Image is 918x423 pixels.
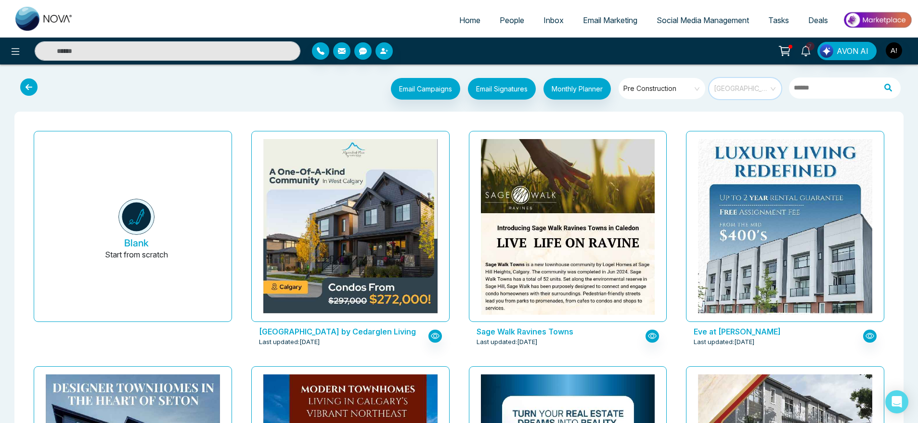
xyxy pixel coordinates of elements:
[450,11,490,29] a: Home
[647,11,759,29] a: Social Media Management
[460,78,536,102] a: Email Signatures
[799,11,838,29] a: Deals
[391,78,460,100] button: Email Campaigns
[714,81,778,96] span: Alberta
[768,15,789,25] span: Tasks
[808,15,828,25] span: Deals
[837,45,868,57] span: AVON AI
[820,44,833,58] img: Lead Flow
[573,11,647,29] a: Email Marketing
[543,15,564,25] span: Inbox
[886,42,902,59] img: User Avatar
[500,15,524,25] span: People
[543,78,611,100] button: Monthly Planner
[583,15,637,25] span: Email Marketing
[383,83,460,93] a: Email Campaigns
[477,337,538,347] span: Last updated: [DATE]
[759,11,799,29] a: Tasks
[105,249,168,272] p: Start from scratch
[490,11,534,29] a: People
[459,15,480,25] span: Home
[623,81,702,96] span: Pre Construction
[657,15,749,25] span: Social Media Management
[124,237,149,249] h5: Blank
[694,337,755,347] span: Last updated: [DATE]
[477,326,641,337] p: Sage Walk Ravines Towns
[259,326,424,337] p: Alpine Park by Cedarglen Living
[534,11,573,29] a: Inbox
[536,78,611,102] a: Monthly Planner
[794,42,817,59] a: 7
[468,78,536,100] button: Email Signatures
[885,390,908,413] div: Open Intercom Messenger
[842,9,912,31] img: Market-place.gif
[118,199,155,235] img: novacrm
[259,337,320,347] span: Last updated: [DATE]
[817,42,877,60] button: AVON AI
[50,139,224,321] button: BlankStart from scratch
[694,326,858,337] p: Eve at Erin Ridge
[806,42,815,51] span: 7
[15,7,73,31] img: Nova CRM Logo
